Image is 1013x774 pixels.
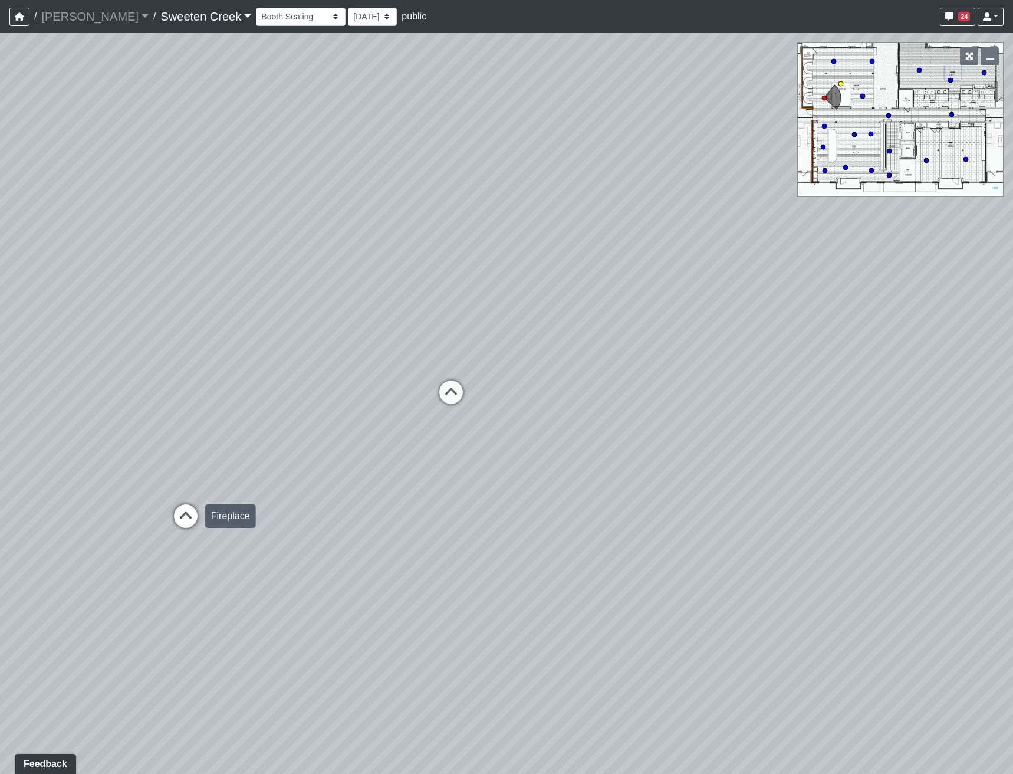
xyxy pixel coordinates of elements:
[205,504,256,528] div: Fireplace
[160,5,251,28] a: Sweeten Creek
[29,5,41,28] span: /
[9,750,78,774] iframe: Ybug feedback widget
[149,5,160,28] span: /
[940,8,975,26] button: 24
[958,12,970,21] span: 24
[402,11,426,21] span: public
[41,5,149,28] a: [PERSON_NAME]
